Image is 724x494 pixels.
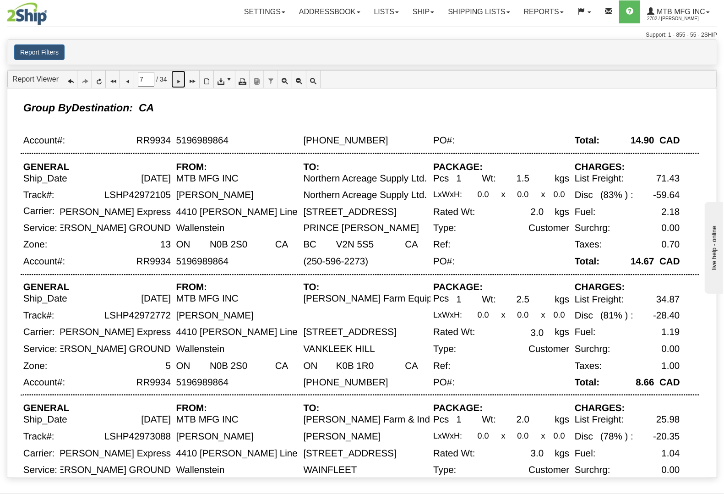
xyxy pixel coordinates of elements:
[433,378,455,388] div: PO#:
[7,8,85,15] div: live help - online
[7,31,717,39] div: Support: 1 - 855 - 55 - 2SHIP
[63,71,77,88] a: Navigate Backward
[275,240,289,250] div: CA
[433,415,449,425] div: Pcs
[336,240,374,250] div: V2N 5S5
[14,44,65,60] button: Report Filters
[23,162,70,172] div: GENERAL
[517,310,528,319] div: 0.0
[176,223,225,233] div: Wallenstein
[662,361,680,371] div: 1.00
[662,327,680,338] div: 1.19
[23,378,65,388] div: Account#:
[528,344,569,354] div: Customer
[575,465,610,476] div: Surchrg:
[600,190,633,201] div: (83% ) :
[433,190,462,199] div: LxWxH:
[531,448,544,459] div: 3.0
[156,75,158,84] span: /
[554,310,565,319] div: 0.0
[433,361,451,371] div: Ref:
[575,361,602,371] div: Taxes:
[136,256,171,267] div: RR9934
[528,465,569,476] div: Customer
[441,0,517,23] a: Shipping lists
[210,240,247,250] div: N0B 2S0
[92,71,106,88] a: Refresh
[304,327,397,338] div: [STREET_ADDRESS]
[433,162,483,172] div: PACKAGE:
[304,361,318,371] div: ON
[575,327,596,338] div: Fuel:
[120,71,134,88] a: Previous Page
[23,256,65,267] div: Account#:
[176,448,298,459] div: 4410 [PERSON_NAME] Line
[304,403,320,414] div: TO:
[662,207,680,217] div: 2.18
[49,465,171,476] div: [PERSON_NAME] GROUND
[57,327,171,338] div: [PERSON_NAME] Express
[653,432,680,442] div: -20.35
[304,162,320,172] div: TO:
[575,294,624,305] div: List Freight:
[160,240,171,250] div: 13
[575,415,624,425] div: List Freight:
[12,75,59,83] a: Report Viewer
[23,432,54,442] div: Track#:
[575,256,599,267] div: Total:
[176,403,207,414] div: FROM:
[23,415,67,425] div: Ship_Date
[7,2,47,25] img: logo2702.jpg
[478,190,489,199] div: 0.0
[336,361,374,371] div: K0B 1R0
[433,403,483,414] div: PACKAGE:
[575,173,624,184] div: List Freight:
[23,135,65,146] div: Account#:
[501,190,506,199] div: x
[49,344,171,354] div: [PERSON_NAME] GROUND
[653,310,680,321] div: -28.40
[456,173,461,184] div: 1
[23,465,57,476] div: Service:
[49,223,171,233] div: [PERSON_NAME] GROUND
[433,310,462,319] div: LxWxH:
[185,71,200,88] a: Last Page
[176,207,298,217] div: 4410 [PERSON_NAME] Line
[292,0,367,23] a: Addressbook
[200,71,214,88] a: Toggle Print Preview
[23,223,57,233] div: Service:
[306,71,321,88] a: Toggle FullPage/PageWidth
[531,328,544,339] div: 3.0
[656,173,680,184] div: 71.43
[23,173,67,184] div: Ship_Date
[575,135,599,146] div: Total:
[23,240,48,250] div: Zone:
[171,71,185,88] a: Next Page
[662,448,680,459] div: 1.04
[23,102,154,114] div: Group ByDestination: CA
[23,206,55,216] div: Carrier:
[176,310,254,321] div: [PERSON_NAME]
[554,190,565,199] div: 0.0
[662,223,680,233] div: 0.00
[659,256,680,267] div: CAD
[575,162,625,172] div: CHARGES:
[23,327,55,338] div: Carrier:
[531,207,544,217] div: 2.0
[433,465,456,476] div: Type:
[176,190,254,201] div: [PERSON_NAME]
[23,310,54,321] div: Track#:
[23,282,70,292] div: GENERAL
[541,190,545,199] div: x
[304,415,444,425] div: [PERSON_NAME] Farm & Ind Eq
[176,282,207,292] div: FROM:
[304,207,397,217] div: [STREET_ADDRESS]
[405,240,418,250] div: CA
[659,378,680,388] div: CAD
[433,327,475,338] div: Rated Wt:
[636,378,654,388] div: 8.66
[304,256,369,267] div: (250-596-2273)
[304,223,419,233] div: PRINCE [PERSON_NAME]
[214,71,235,88] a: Export
[575,223,610,233] div: Surchrg:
